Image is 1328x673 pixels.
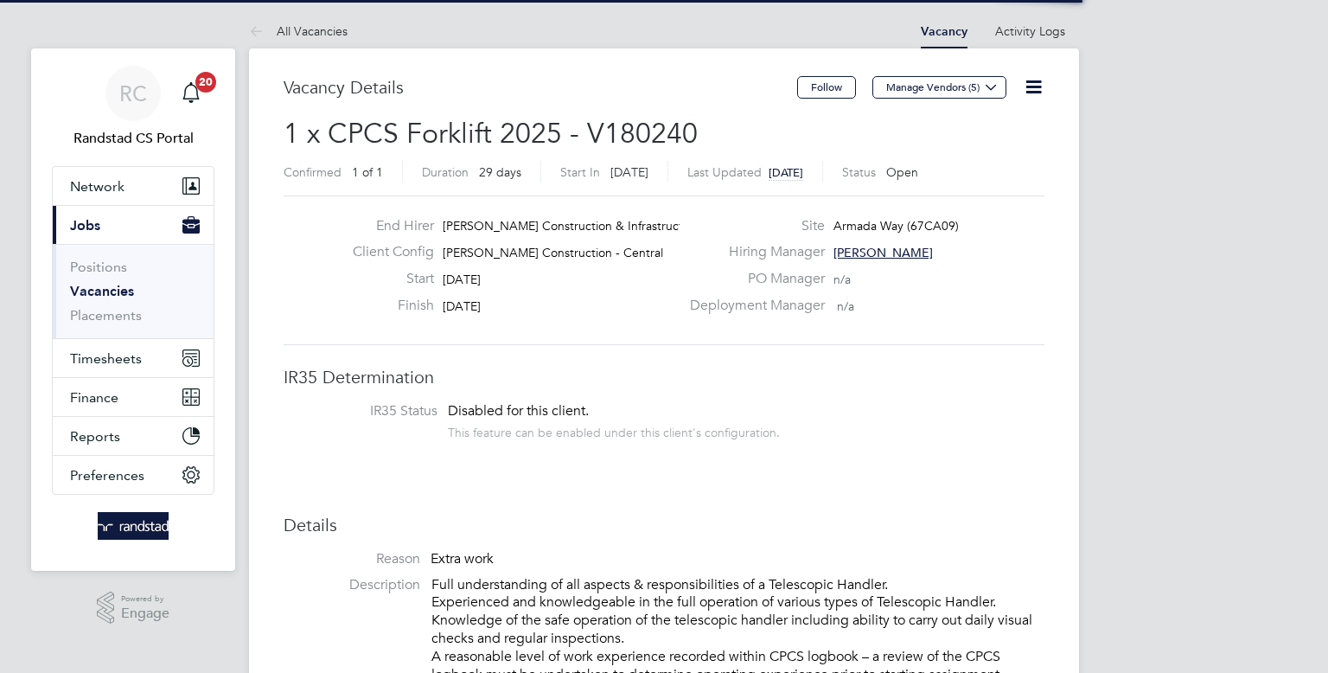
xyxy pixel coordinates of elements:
[443,298,481,314] span: [DATE]
[842,164,876,180] label: Status
[769,165,803,180] span: [DATE]
[53,378,214,416] button: Finance
[53,244,214,338] div: Jobs
[53,339,214,377] button: Timesheets
[195,72,216,93] span: 20
[284,514,1044,536] h3: Details
[687,164,762,180] label: Last Updated
[443,218,695,234] span: [PERSON_NAME] Construction & Infrastruct…
[339,243,434,261] label: Client Config
[284,76,797,99] h3: Vacancy Details
[301,402,437,420] label: IR35 Status
[443,272,481,287] span: [DATE]
[70,350,142,367] span: Timesheets
[53,167,214,205] button: Network
[249,23,348,39] a: All Vacancies
[339,217,434,235] label: End Hirer
[448,402,589,420] span: Disabled for this client.
[31,48,235,571] nav: Main navigation
[443,245,663,260] span: [PERSON_NAME] Construction - Central
[872,76,1006,99] button: Manage Vendors (5)
[121,592,169,606] span: Powered by
[797,76,856,99] button: Follow
[448,420,780,440] div: This feature can be enabled under this client's configuration.
[422,164,469,180] label: Duration
[53,417,214,455] button: Reports
[70,178,124,195] span: Network
[833,218,959,234] span: Armada Way (67CA09)
[70,217,100,234] span: Jobs
[52,512,214,540] a: Go to home page
[284,164,342,180] label: Confirmed
[70,428,120,445] span: Reports
[70,307,142,324] a: Placements
[837,298,854,314] span: n/a
[431,550,494,567] span: Extra work
[97,592,170,625] a: Powered byEngage
[52,128,214,149] span: Randstad CS Portal
[921,24,967,39] a: Vacancy
[339,297,434,315] label: Finish
[70,283,134,299] a: Vacancies
[70,259,127,275] a: Positions
[53,456,214,494] button: Preferences
[70,389,118,406] span: Finance
[680,217,825,235] label: Site
[121,606,169,621] span: Engage
[680,297,825,315] label: Deployment Manager
[284,117,698,151] span: 1 x CPCS Forklift 2025 - V180240
[352,164,383,180] span: 1 of 1
[52,66,214,149] a: RCRandstad CS Portal
[119,82,147,105] span: RC
[70,467,144,484] span: Preferences
[833,245,933,260] span: [PERSON_NAME]
[284,576,420,594] label: Description
[284,366,1044,388] h3: IR35 Determination
[53,206,214,244] button: Jobs
[479,164,521,180] span: 29 days
[995,23,1065,39] a: Activity Logs
[560,164,600,180] label: Start In
[833,272,851,287] span: n/a
[886,164,918,180] span: Open
[680,270,825,288] label: PO Manager
[174,66,208,121] a: 20
[98,512,169,540] img: randstad-logo-retina.png
[680,243,825,261] label: Hiring Manager
[284,550,420,568] label: Reason
[610,164,648,180] span: [DATE]
[339,270,434,288] label: Start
